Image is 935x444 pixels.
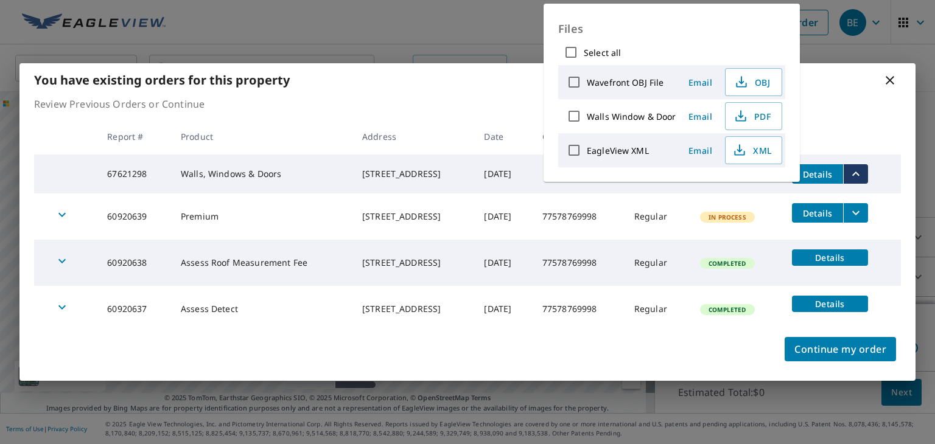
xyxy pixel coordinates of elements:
button: detailsBtn-60920639 [792,203,843,223]
button: Email [681,107,720,126]
div: [STREET_ADDRESS] [362,303,464,315]
span: Details [799,298,861,310]
td: Premium [171,193,352,240]
td: 67621298 [97,154,171,193]
span: Details [799,207,836,219]
td: [DATE] [474,240,532,286]
button: XML [725,136,782,164]
span: Completed [701,259,753,268]
span: Email [686,77,715,88]
td: [DATE] [474,286,532,332]
button: OBJ [725,68,782,96]
label: Wavefront OBJ File [587,77,664,88]
div: [STREET_ADDRESS] [362,257,464,269]
td: 60920638 [97,240,171,286]
span: Email [686,111,715,122]
td: 60920639 [97,193,171,240]
span: Completed [701,305,753,314]
td: Assess Detect [171,286,352,332]
td: Regular [625,240,690,286]
td: Assess Roof Measurement Fee [171,240,352,286]
p: Review Previous Orders or Continue [34,97,901,111]
td: Walls, Windows & Doors [171,154,352,193]
td: 77578769998 [533,286,625,332]
span: Continue my order [794,341,886,358]
th: Report # [97,119,171,154]
span: OBJ [733,75,772,89]
p: Files [558,18,785,40]
span: Email [686,145,715,156]
td: 77578769998 [533,240,625,286]
label: Select all [584,47,621,58]
div: [STREET_ADDRESS] [362,168,464,180]
span: In Process [701,213,754,221]
td: 60920637 [97,286,171,332]
button: filesDropdownBtn-67621298 [843,164,868,184]
span: PDF [733,109,772,123]
td: Regular [625,193,690,240]
td: Regular [625,286,690,332]
button: Email [681,73,720,92]
button: Continue my order [785,337,896,361]
button: filesDropdownBtn-60920639 [843,203,868,223]
button: Email [681,141,720,160]
b: You have existing orders for this property [34,72,290,88]
button: detailsBtn-60920638 [792,249,868,266]
label: Walls Window & Door [587,111,676,122]
th: Date [474,119,532,154]
button: detailsBtn-60920637 [792,296,868,312]
span: Details [799,168,836,180]
td: 77578769998 [533,193,625,240]
th: Product [171,119,352,154]
th: Claim ID [533,119,625,154]
button: PDF [725,102,782,130]
span: Details [799,252,861,263]
div: [STREET_ADDRESS] [362,210,464,223]
button: detailsBtn-67621298 [792,164,843,184]
label: EagleView XML [587,145,649,156]
td: [DATE] [474,193,532,240]
th: Address [352,119,474,154]
td: [DATE] [474,154,532,193]
span: XML [733,143,772,158]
